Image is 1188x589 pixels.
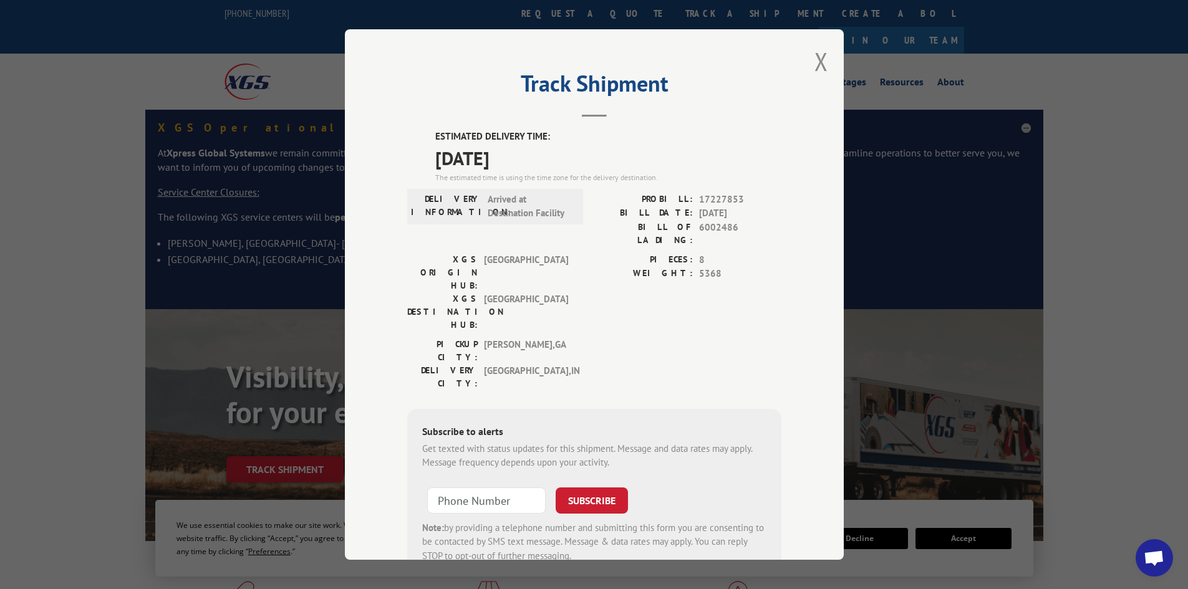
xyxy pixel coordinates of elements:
[422,424,766,442] div: Subscribe to alerts
[435,144,781,172] span: [DATE]
[594,267,693,281] label: WEIGHT:
[814,45,828,78] button: Close modal
[594,206,693,221] label: BILL DATE:
[594,193,693,207] label: PROBILL:
[484,364,568,390] span: [GEOGRAPHIC_DATA] , IN
[407,338,478,364] label: PICKUP CITY:
[422,521,766,563] div: by providing a telephone number and submitting this form you are consenting to be contacted by SM...
[594,221,693,247] label: BILL OF LADING:
[699,206,781,221] span: [DATE]
[407,75,781,98] h2: Track Shipment
[407,292,478,332] label: XGS DESTINATION HUB:
[427,487,546,514] input: Phone Number
[594,253,693,267] label: PIECES:
[435,172,781,183] div: The estimated time is using the time zone for the delivery destination.
[422,442,766,470] div: Get texted with status updates for this shipment. Message and data rates may apply. Message frequ...
[699,267,781,281] span: 5368
[484,253,568,292] span: [GEOGRAPHIC_DATA]
[699,253,781,267] span: 8
[556,487,628,514] button: SUBSCRIBE
[411,193,481,221] label: DELIVERY INFORMATION:
[488,193,572,221] span: Arrived at Destination Facility
[407,364,478,390] label: DELIVERY CITY:
[435,130,781,144] label: ESTIMATED DELIVERY TIME:
[484,338,568,364] span: [PERSON_NAME] , GA
[699,221,781,247] span: 6002486
[484,292,568,332] span: [GEOGRAPHIC_DATA]
[1136,539,1173,577] a: Open chat
[422,522,444,534] strong: Note:
[699,193,781,207] span: 17227853
[407,253,478,292] label: XGS ORIGIN HUB:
